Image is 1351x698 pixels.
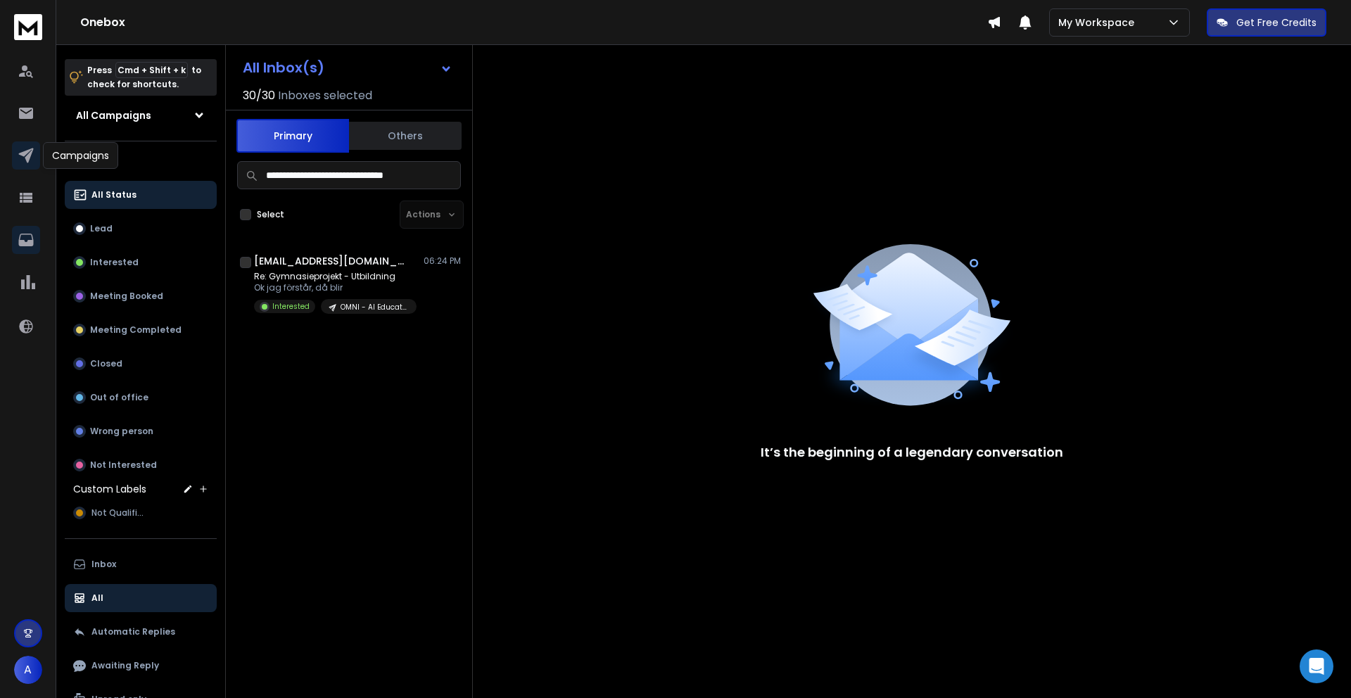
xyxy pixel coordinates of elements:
[90,459,157,471] p: Not Interested
[91,592,103,604] p: All
[341,302,408,312] p: OMNI - AI Education: Real Estate, [GEOGRAPHIC_DATA] (1-200) [DOMAIN_NAME]
[272,301,310,312] p: Interested
[254,254,409,268] h1: [EMAIL_ADDRESS][DOMAIN_NAME]
[254,282,417,293] p: Ok jag förstår, då blir
[231,53,464,82] button: All Inbox(s)
[349,120,462,151] button: Others
[91,507,148,519] span: Not Qualified
[91,626,175,637] p: Automatic Replies
[257,209,284,220] label: Select
[65,499,217,527] button: Not Qualified
[115,62,188,78] span: Cmd + Shift + k
[14,656,42,684] button: A
[761,443,1063,462] p: It’s the beginning of a legendary conversation
[65,383,217,412] button: Out of office
[236,119,349,153] button: Primary
[65,153,217,172] h3: Filters
[65,451,217,479] button: Not Interested
[254,271,417,282] p: Re: Gymnasieprojekt - Utbildning
[90,358,122,369] p: Closed
[43,142,118,169] div: Campaigns
[65,282,217,310] button: Meeting Booked
[90,324,182,336] p: Meeting Completed
[1236,15,1317,30] p: Get Free Credits
[91,559,116,570] p: Inbox
[65,316,217,344] button: Meeting Completed
[65,215,217,243] button: Lead
[424,255,461,267] p: 06:24 PM
[90,257,139,268] p: Interested
[1058,15,1140,30] p: My Workspace
[73,482,146,496] h3: Custom Labels
[90,426,153,437] p: Wrong person
[87,63,201,91] p: Press to check for shortcuts.
[14,14,42,40] img: logo
[80,14,987,31] h1: Onebox
[90,392,148,403] p: Out of office
[76,108,151,122] h1: All Campaigns
[65,584,217,612] button: All
[65,652,217,680] button: Awaiting Reply
[65,350,217,378] button: Closed
[90,291,163,302] p: Meeting Booked
[278,87,372,104] h3: Inboxes selected
[65,417,217,445] button: Wrong person
[91,660,159,671] p: Awaiting Reply
[1207,8,1326,37] button: Get Free Credits
[65,618,217,646] button: Automatic Replies
[1300,649,1333,683] div: Open Intercom Messenger
[91,189,137,201] p: All Status
[90,223,113,234] p: Lead
[65,248,217,277] button: Interested
[243,61,324,75] h1: All Inbox(s)
[65,550,217,578] button: Inbox
[65,181,217,209] button: All Status
[243,87,275,104] span: 30 / 30
[65,101,217,129] button: All Campaigns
